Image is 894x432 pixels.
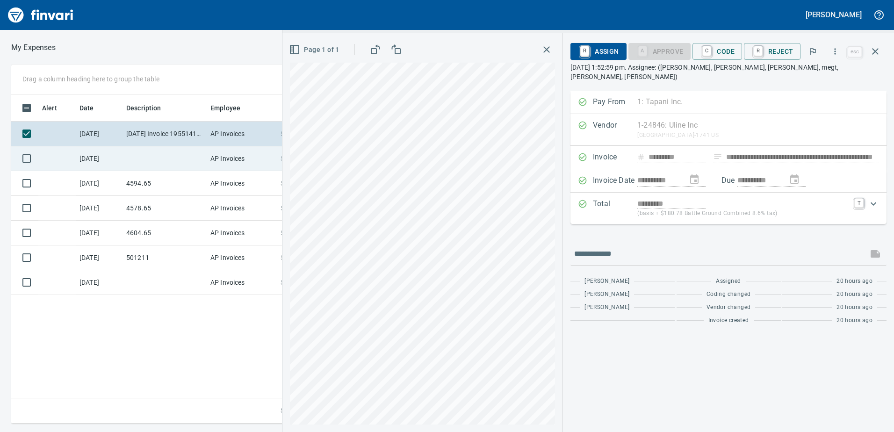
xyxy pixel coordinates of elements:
span: Code [700,43,735,59]
button: More [825,41,845,62]
td: AP Invoices [207,171,277,196]
span: [PERSON_NAME] [584,303,629,312]
button: Flag [802,41,823,62]
span: Vendor changed [707,303,751,312]
td: 4578.65 [123,196,207,221]
td: [DATE] [76,270,123,295]
td: AP Invoices [207,245,277,270]
td: [DATE] [76,146,123,171]
td: 4594.65 [123,171,207,196]
td: AP Invoices [207,196,277,221]
button: RAssign [570,43,626,60]
td: [DATE] [76,122,123,146]
span: $ [281,179,284,188]
h5: [PERSON_NAME] [806,10,862,20]
p: [DATE] 1:52:59 pm. Assignee: ([PERSON_NAME], [PERSON_NAME], [PERSON_NAME], megt, [PERSON_NAME], [... [570,63,887,81]
span: Date [79,102,106,114]
span: Coding changed [707,290,751,299]
span: Assigned [716,277,741,286]
td: [DATE] Invoice 195514110 from Uline Inc (1-24846) [123,122,207,146]
p: Total [593,198,637,218]
a: C [702,46,711,56]
span: 20 hours ago [836,290,872,299]
a: T [854,198,864,208]
td: AP Invoices [207,270,277,295]
td: 4604.65 [123,221,207,245]
button: CCode [692,43,742,60]
td: AP Invoices [207,146,277,171]
span: 20 hours ago [836,316,872,325]
span: 20 hours ago [836,277,872,286]
td: [DATE] [76,221,123,245]
span: Invoice created [708,316,749,325]
td: [DATE] [76,196,123,221]
div: Expand [570,193,887,224]
p: (basis + $180.78 Battle Ground Combined 8.6% tax) [637,209,849,218]
span: Date [79,102,94,114]
span: This records your message into the invoice and notifies anyone mentioned [864,243,887,265]
a: esc [848,47,862,57]
a: R [754,46,763,56]
span: Alert [42,102,69,114]
span: $ [281,129,284,138]
span: $ [281,203,284,213]
td: [DATE] [76,245,123,270]
div: Coding Required [628,47,691,55]
span: Description [126,102,161,114]
span: $ [281,406,284,416]
td: [DATE] [76,171,123,196]
img: Finvari [6,4,76,26]
nav: breadcrumb [11,42,56,53]
span: [PERSON_NAME] [584,290,629,299]
span: Employee [210,102,252,114]
span: [PERSON_NAME] [584,277,629,286]
button: [PERSON_NAME] [803,7,864,22]
button: Page 1 of 1 [287,41,343,58]
span: $ [281,228,284,238]
span: $ [281,278,284,287]
span: Page 1 of 1 [291,44,339,56]
td: AP Invoices [207,122,277,146]
p: Drag a column heading here to group the table [22,74,159,84]
p: My Expenses [11,42,56,53]
span: Assign [578,43,619,59]
span: Alert [42,102,57,114]
span: $ [281,253,284,262]
span: Reject [751,43,793,59]
span: Description [126,102,173,114]
td: 501211 [123,245,207,270]
span: 20 hours ago [836,303,872,312]
span: Close invoice [845,40,887,63]
td: AP Invoices [207,221,277,245]
a: R [580,46,589,56]
span: Employee [210,102,240,114]
span: $ [281,154,284,163]
button: RReject [744,43,800,60]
